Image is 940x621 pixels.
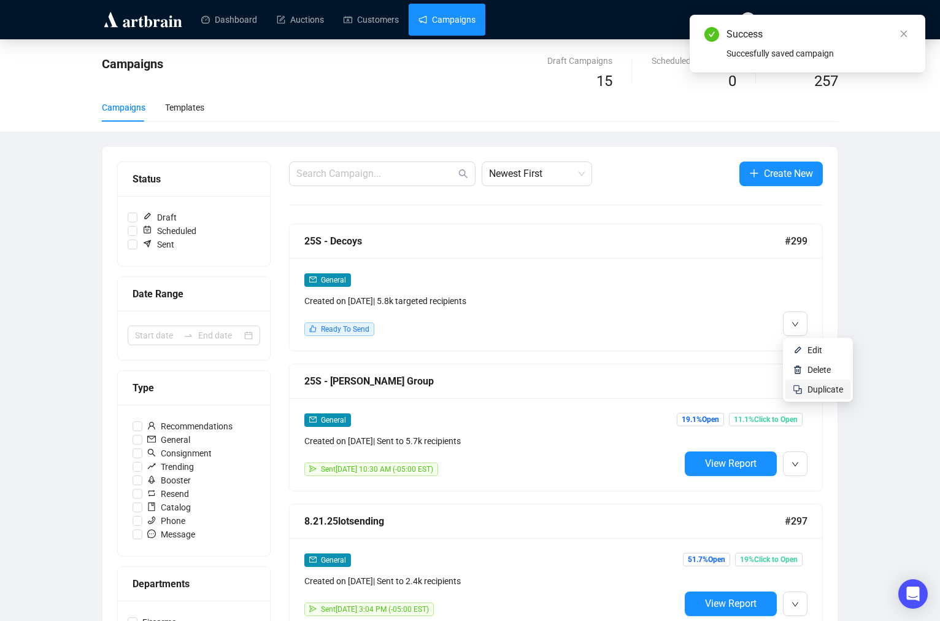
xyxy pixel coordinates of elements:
span: mail [309,416,317,423]
span: rocket [147,475,156,484]
span: mail [147,435,156,443]
div: Open Intercom Messenger [898,579,928,609]
div: Date Range [133,286,255,302]
span: #297 [785,514,807,529]
span: search [147,448,156,457]
span: close [900,29,908,38]
div: Created on [DATE] | Sent to 5.7k recipients [304,434,680,448]
div: Succesfully saved campaign [726,47,911,60]
span: MS [743,14,753,25]
span: user [147,421,156,430]
img: logo [102,10,184,29]
a: Auctions [277,4,324,36]
span: phone [147,516,156,525]
div: Campaigns [102,101,145,114]
img: svg+xml;base64,PHN2ZyB4bWxucz0iaHR0cDovL3d3dy53My5vcmcvMjAwMC9zdmciIHhtbG5zOnhsaW5rPSJodHRwOi8vd3... [793,365,803,375]
div: Scheduled Campaigns [652,54,736,68]
span: Consignment [142,447,217,460]
span: plus [749,168,759,178]
span: Edit [807,345,822,355]
span: down [792,461,799,468]
div: Success [726,27,911,42]
span: Ready To Send [321,325,369,334]
input: Start date [135,329,179,342]
span: View Report [705,458,757,469]
span: General [321,556,346,564]
span: Message [142,528,200,541]
span: check-circle [704,27,719,42]
div: 8.21.25lotsending [304,514,785,529]
span: Duplicate [807,385,843,394]
span: down [792,321,799,328]
span: Booster [142,474,196,487]
span: General [321,416,346,424]
span: Delete [807,365,831,375]
span: message [147,529,156,538]
span: mail [309,276,317,283]
div: Templates [165,101,204,114]
span: Scheduled [137,224,201,238]
img: svg+xml;base64,PHN2ZyB4bWxucz0iaHR0cDovL3d3dy53My5vcmcvMjAwMC9zdmciIHdpZHRoPSIyNCIgaGVpZ2h0PSIyNC... [793,385,803,394]
a: Dashboard [201,4,257,36]
button: View Report [685,451,777,476]
span: 11.1% Click to Open [729,413,803,426]
span: Draft [137,211,182,224]
div: Created on [DATE] | Sent to 2.4k recipients [304,574,680,588]
div: Type [133,380,255,396]
span: Trending [142,460,199,474]
span: Campaigns [102,57,163,71]
span: #299 [785,233,807,249]
input: Search Campaign... [296,166,456,181]
div: Status [133,171,255,187]
a: Campaigns [418,4,476,36]
div: 25S - [PERSON_NAME] Group [304,373,785,389]
span: 19% Click to Open [735,553,803,566]
span: mail [309,556,317,563]
span: Resend [142,487,194,501]
span: Sent [137,238,179,251]
span: Sent [DATE] 10:30 AM (-05:00 EST) [321,465,433,474]
span: swap-right [183,330,193,340]
div: Draft Campaigns [547,54,612,68]
span: book [147,502,156,511]
div: 25S - Decoys [304,233,785,249]
span: Newest First [489,162,585,186]
span: Recommendations [142,420,237,433]
input: End date [198,329,242,342]
a: Close [897,27,911,41]
span: like [309,325,317,332]
span: send [309,605,317,612]
a: Customers [344,4,399,36]
a: 25S - Decoys#299mailGeneralCreated on [DATE]| 5.8k targeted recipientslikeReady To Send [289,224,823,351]
span: down [792,601,799,608]
span: 51.7% Open [683,553,730,566]
span: Create New [764,166,813,181]
button: Create New [739,162,823,186]
span: Catalog [142,501,196,514]
span: Phone [142,514,190,528]
span: rise [147,462,156,471]
a: 25S - [PERSON_NAME] Group#298mailGeneralCreated on [DATE]| Sent to 5.7k recipientssendSent[DATE] ... [289,364,823,491]
div: Created on [DATE] | 5.8k targeted recipients [304,294,680,308]
span: General [321,276,346,284]
span: Sent [DATE] 3:04 PM (-05:00 EST) [321,605,429,614]
span: General [142,433,195,447]
span: to [183,330,193,340]
button: View Report [685,592,777,616]
span: 15 [596,72,612,90]
span: View Report [705,598,757,609]
div: Departments [133,576,255,592]
span: send [309,465,317,472]
span: search [458,169,468,179]
span: retweet [147,489,156,498]
img: svg+xml;base64,PHN2ZyB4bWxucz0iaHR0cDovL3d3dy53My5vcmcvMjAwMC9zdmciIHhtbG5zOnhsaW5rPSJodHRwOi8vd3... [793,345,803,355]
span: 19.1% Open [677,413,724,426]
